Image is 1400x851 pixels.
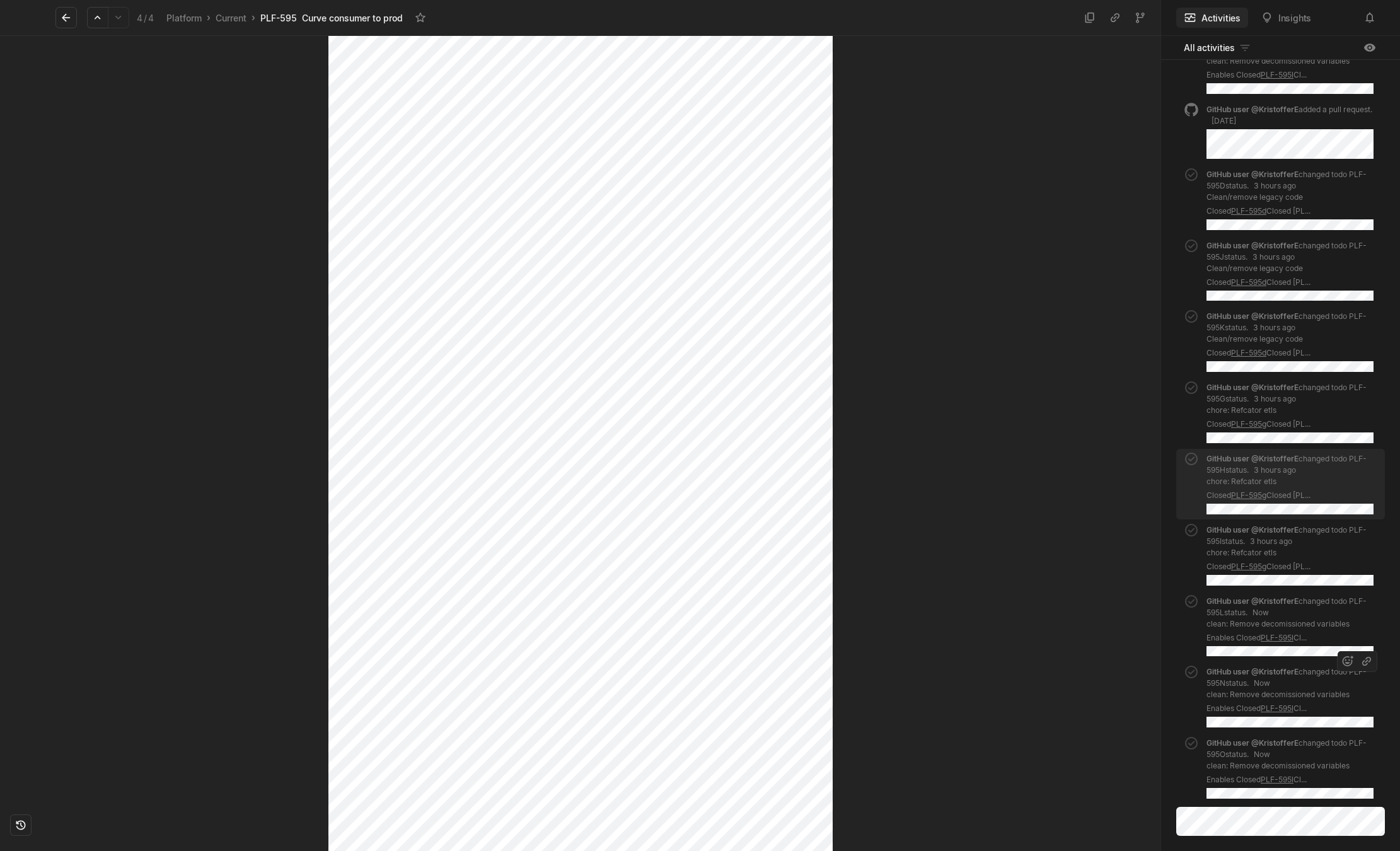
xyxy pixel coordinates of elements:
a: PLF-595d [1231,206,1266,216]
div: changed todo PLF-595O status. [1206,738,1377,799]
button: Insights [1253,8,1319,28]
a: PLF-595d [1231,277,1266,287]
div: › [252,11,255,24]
span: 3 hours ago [1252,252,1295,262]
div: › [207,11,211,24]
div: changed todo PLF-595L status. [1206,596,1377,657]
p: chore: Refcator etls [1206,547,1377,559]
p: Enables Closed Cl... [1206,632,1377,644]
span: GitHub user @KristofferE [1206,596,1299,606]
a: Current [213,9,249,26]
span: Now [1254,678,1270,688]
p: clean: Remove decomissioned variables [1206,689,1377,700]
div: changed todo PLF-595H status. [1206,453,1377,514]
div: PLF-595 [260,11,297,25]
span: GitHub user @KristofferE [1206,738,1299,748]
span: / [144,13,147,23]
div: changed todo PLF-595I status. [1206,524,1377,586]
p: Clean/remove legacy code [1206,333,1377,345]
span: Now [1254,750,1270,759]
span: GitHub user @KristofferE [1206,525,1299,535]
a: PLF-595l [1261,70,1293,79]
div: changed todo PLF-595G status. [1206,382,1377,443]
p: Closed Closed [PL... [1206,490,1377,501]
p: Enables Closed Cl... [1206,703,1377,714]
span: GitHub user @KristofferE [1206,454,1299,463]
span: 3 hours ago [1250,536,1292,546]
span: GitHub user @KristofferE [1206,241,1299,250]
div: changed todo PLF-595N status. [1206,666,1377,727]
p: Clean/remove legacy code [1206,263,1377,274]
p: Enables Closed Cl... [1206,69,1377,81]
div: changed todo PLF-595K status. [1206,311,1377,372]
a: PLF-595l [1261,703,1293,713]
div: 4 4 [137,11,154,25]
a: PLF-595l [1261,633,1293,642]
span: GitHub user @KristofferE [1206,105,1299,114]
p: clean: Remove decomissioned variables [1206,55,1377,67]
span: GitHub user @KristofferE [1206,667,1299,676]
p: clean: Remove decomissioned variables [1206,760,1377,772]
span: 3 hours ago [1254,465,1296,475]
div: changed todo PLF-595O status. [1206,33,1377,94]
a: Platform [164,9,204,26]
a: PLF-595g [1231,490,1266,500]
div: Platform [166,11,202,25]
span: All activities [1184,41,1235,54]
a: PLF-595g [1231,419,1266,429]
span: GitHub user @KristofferE [1206,383,1299,392]
p: Closed Closed [PL... [1206,419,1377,430]
span: GitHub user @KristofferE [1206,311,1299,321]
span: 3 hours ago [1254,394,1296,403]
a: PLF-595g [1231,562,1266,571]
p: Clean/remove legacy code [1206,192,1377,203]
span: Now [1252,608,1269,617]
p: Closed Closed [PL... [1206,347,1377,359]
div: changed todo PLF-595J status. [1206,240,1377,301]
span: 3 hours ago [1254,181,1296,190]
span: GitHub user @KristofferE [1206,170,1299,179]
p: Closed Closed [PL... [1206,561,1377,572]
div: Curve consumer to prod [302,11,403,25]
p: Closed Closed [PL... [1206,277,1377,288]
span: 3 hours ago [1253,323,1295,332]
a: PLF-595l [1261,775,1293,784]
button: Activities [1176,8,1248,28]
p: chore: Refcator etls [1206,405,1377,416]
div: changed todo PLF-595D status. [1206,169,1377,230]
p: Enables Closed Cl... [1206,774,1377,785]
span: [DATE] [1212,116,1236,125]
p: chore: Refcator etls [1206,476,1377,487]
p: Closed Closed [PL... [1206,206,1377,217]
button: All activities [1176,38,1259,58]
a: PLF-595d [1231,348,1266,357]
div: added a pull request . [1206,104,1377,159]
p: clean: Remove decomissioned variables [1206,618,1377,630]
